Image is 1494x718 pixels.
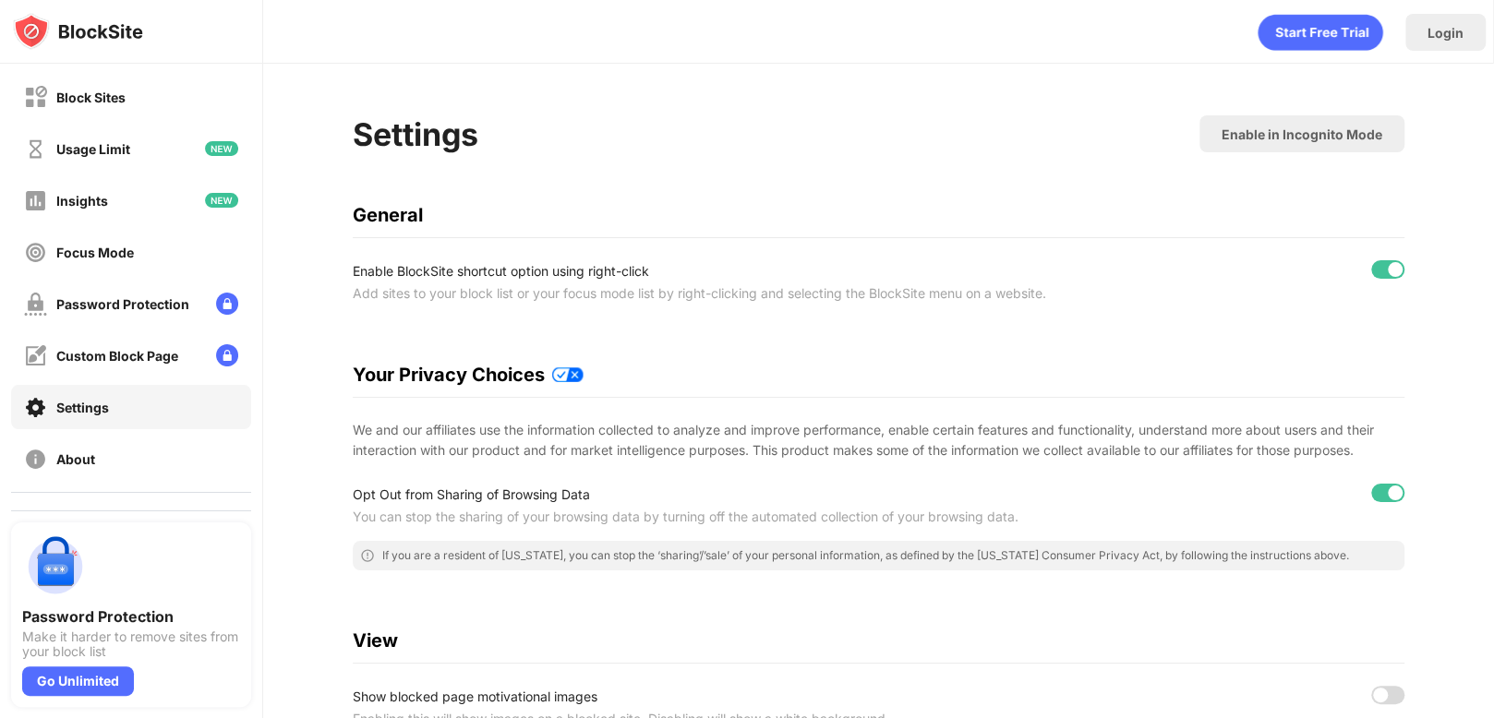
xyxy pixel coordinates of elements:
[24,86,47,109] img: block-off.svg
[22,629,240,659] div: Make it harder to remove sites from your block list
[1428,25,1464,41] div: Login
[353,686,1089,708] div: Show blocked page motivational images
[24,344,47,367] img: customize-block-page-off.svg
[24,241,47,264] img: focus-off.svg
[552,367,584,382] img: privacy-policy-updates.svg
[353,115,478,153] div: Settings
[353,506,1089,528] div: You can stop the sharing of your browsing data by turning off the automated collection of your br...
[205,141,238,156] img: new-icon.svg
[24,448,47,471] img: about-off.svg
[360,548,375,563] img: error-circle-outline.svg
[24,293,47,316] img: password-protection-off.svg
[353,282,1089,305] div: Add sites to your block list or your focus mode list by right-clicking and selecting the BlockSit...
[216,293,238,315] img: lock-menu.svg
[56,193,108,209] div: Insights
[56,400,109,415] div: Settings
[353,629,1404,652] div: View
[56,296,189,312] div: Password Protection
[353,420,1404,461] div: We and our affiliates use the information collected to analyze and improve performance, enable ce...
[13,13,143,50] img: logo-blocksite.svg
[205,193,238,208] img: new-icon.svg
[1222,126,1382,142] div: Enable in Incognito Mode
[22,607,240,626] div: Password Protection
[353,260,1089,282] div: Enable BlockSite shortcut option using right-click
[353,484,1089,506] div: Opt Out from Sharing of Browsing Data
[22,533,89,600] img: push-password-protection.svg
[56,451,95,467] div: About
[353,364,1404,386] div: Your Privacy Choices
[1258,14,1383,51] div: animation
[56,348,178,364] div: Custom Block Page
[24,396,47,419] img: settings-on.svg
[56,90,126,105] div: Block Sites
[24,189,47,212] img: insights-off.svg
[24,138,47,161] img: time-usage-off.svg
[56,141,130,157] div: Usage Limit
[216,344,238,366] img: lock-menu.svg
[56,245,134,260] div: Focus Mode
[382,548,1349,563] div: If you are a resident of [US_STATE], you can stop the ‘sharing’/’sale’ of your personal informati...
[22,666,134,696] div: Go Unlimited
[353,204,1404,226] div: General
